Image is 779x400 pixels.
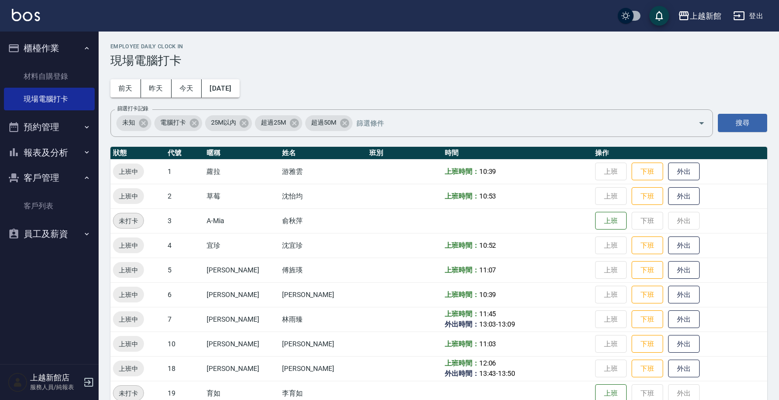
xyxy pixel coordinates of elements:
b: 上班時間： [445,291,479,299]
img: Person [8,372,28,392]
td: 2 [165,184,204,208]
button: 下班 [632,187,663,205]
td: [PERSON_NAME] [280,332,367,356]
button: 外出 [668,310,700,329]
th: 狀態 [110,147,165,160]
span: 上班中 [113,364,144,374]
b: 外出時間： [445,320,479,328]
input: 篩選條件 [354,114,681,132]
td: [PERSON_NAME] [204,332,280,356]
td: [PERSON_NAME] [280,282,367,307]
span: 超過50M [305,118,342,128]
button: 外出 [668,286,700,304]
th: 暱稱 [204,147,280,160]
button: 上越新館 [674,6,725,26]
span: 13:09 [498,320,515,328]
button: 下班 [632,310,663,329]
button: 昨天 [141,79,172,98]
span: 13:43 [479,369,496,377]
th: 姓名 [280,147,367,160]
td: A-Mia [204,208,280,233]
button: 搜尋 [718,114,767,132]
button: 外出 [668,335,700,353]
button: 報表及分析 [4,140,95,166]
div: 未知 [116,115,151,131]
b: 上班時間： [445,192,479,200]
b: 外出時間： [445,369,479,377]
span: 11:45 [479,310,496,318]
span: 上班中 [113,339,144,349]
button: 上班 [595,212,627,230]
td: 宜珍 [204,233,280,258]
td: [PERSON_NAME] [204,282,280,307]
td: 沈宜珍 [280,233,367,258]
td: 1 [165,159,204,184]
h2: Employee Daily Clock In [110,43,767,50]
h5: 上越新館店 [30,373,80,383]
button: 外出 [668,236,700,255]
b: 上班時間： [445,359,479,367]
button: save [649,6,669,26]
button: 今天 [172,79,202,98]
button: 下班 [632,261,663,279]
td: 5 [165,258,204,282]
span: 25M以內 [205,118,242,128]
td: 4 [165,233,204,258]
span: 上班中 [113,314,144,325]
button: 前天 [110,79,141,98]
label: 篩選打卡記錄 [117,105,148,112]
span: 10:39 [479,291,496,299]
td: [PERSON_NAME] [280,356,367,381]
a: 客戶列表 [4,195,95,217]
td: [PERSON_NAME] [204,307,280,332]
span: 上班中 [113,167,144,177]
button: Open [694,115,709,131]
div: 超過25M [255,115,302,131]
td: 3 [165,208,204,233]
td: 18 [165,356,204,381]
span: 11:03 [479,340,496,348]
span: 10:39 [479,167,496,175]
span: 未知 [116,118,141,128]
div: 電腦打卡 [154,115,202,131]
th: 操作 [593,147,767,160]
button: 下班 [632,335,663,353]
span: 未打卡 [113,216,143,226]
button: 下班 [632,163,663,181]
td: 草莓 [204,184,280,208]
span: 電腦打卡 [154,118,192,128]
a: 現場電腦打卡 [4,88,95,110]
span: 上班中 [113,290,144,300]
h3: 現場電腦打卡 [110,54,767,67]
td: 林雨臻 [280,307,367,332]
td: [PERSON_NAME] [204,356,280,381]
button: 外出 [668,187,700,205]
button: 櫃檯作業 [4,35,95,61]
td: 俞秋萍 [280,208,367,233]
div: 25M以內 [205,115,252,131]
a: 材料自購登錄 [4,65,95,88]
button: 外出 [668,163,700,181]
button: 登出 [729,7,767,25]
td: - [442,307,593,332]
b: 上班時間： [445,241,479,249]
th: 代號 [165,147,204,160]
b: 上班時間： [445,310,479,318]
td: 傅旌瑛 [280,258,367,282]
span: 10:52 [479,241,496,249]
span: 13:03 [479,320,496,328]
td: 沈怡均 [280,184,367,208]
th: 時間 [442,147,593,160]
div: 上越新館 [690,10,721,22]
b: 上班時間： [445,167,479,175]
td: 蘿拉 [204,159,280,184]
button: 客戶管理 [4,165,95,191]
td: [PERSON_NAME] [204,258,280,282]
div: 超過50M [305,115,353,131]
span: 10:53 [479,192,496,200]
b: 上班時間： [445,340,479,348]
button: 員工及薪資 [4,221,95,247]
img: Logo [12,9,40,21]
span: 未打卡 [113,388,143,399]
td: 10 [165,332,204,356]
